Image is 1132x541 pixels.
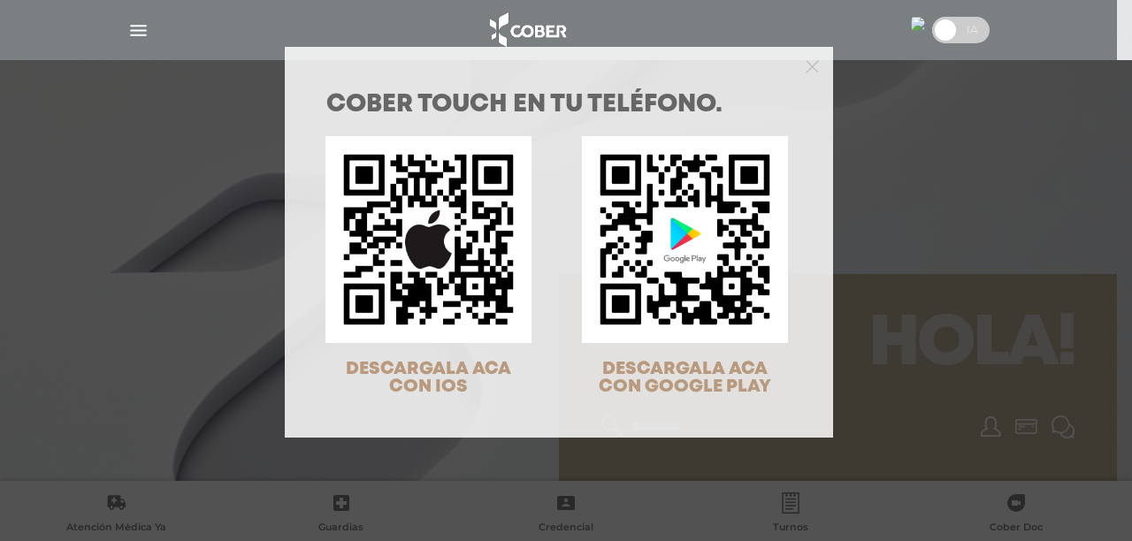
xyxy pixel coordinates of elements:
span: DESCARGALA ACA CON IOS [346,361,511,395]
span: DESCARGALA ACA CON GOOGLE PLAY [599,361,771,395]
button: Close [806,57,819,73]
img: qr-code [325,136,532,342]
h1: COBER TOUCH en tu teléfono. [326,93,792,118]
img: qr-code [582,136,788,342]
